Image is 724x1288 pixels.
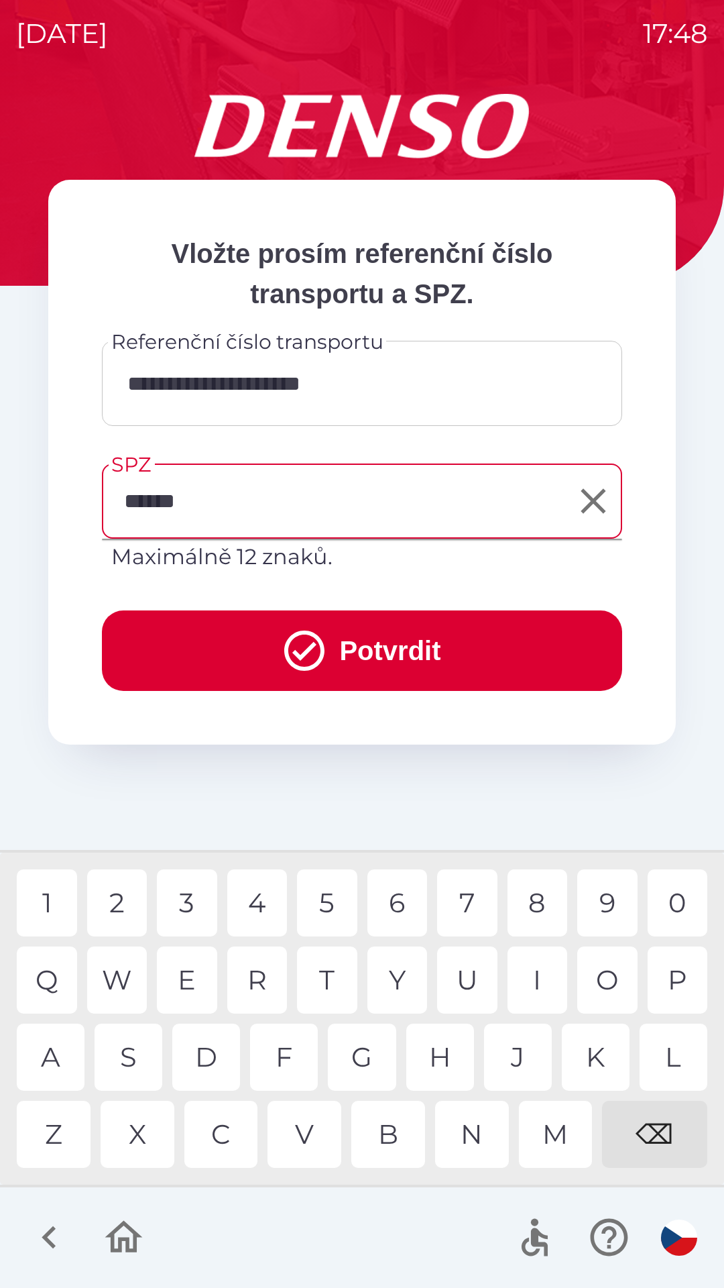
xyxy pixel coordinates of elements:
[661,1220,697,1256] img: cs flag
[111,450,151,479] label: SPZ
[111,541,613,573] p: Maximálně 12 znaků.
[643,13,708,54] p: 17:48
[569,477,617,525] button: Clear
[16,13,108,54] p: [DATE]
[111,327,383,356] label: Referenční číslo transportu
[48,94,676,158] img: Logo
[102,233,622,314] p: Vložte prosím referenční číslo transportu a SPZ.
[102,610,622,691] button: Potvrdit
